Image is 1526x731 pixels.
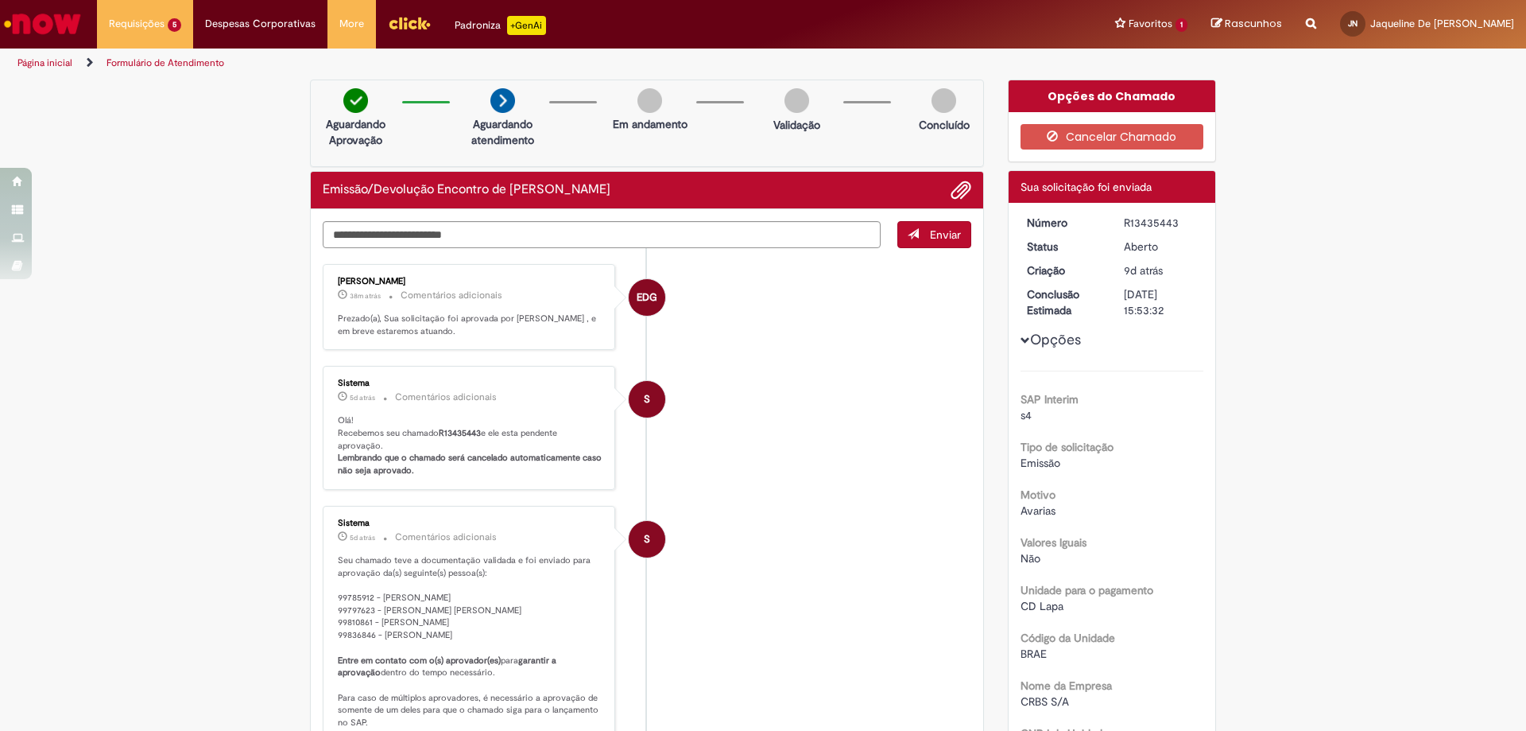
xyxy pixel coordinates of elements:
[350,291,381,301] span: 38m atrás
[490,88,515,113] img: arrow-next.png
[1021,535,1086,550] b: Valores Iguais
[338,452,604,476] b: Lembrando que o chamado será cancelado automaticamente caso não seja aprovado.
[464,116,541,148] p: Aguardando atendimento
[637,278,657,317] span: EDG
[1021,583,1153,597] b: Unidade para o pagamento
[1124,263,1163,278] span: 9d atrás
[951,180,971,200] button: Adicionar anexos
[507,16,546,35] p: +GenAi
[388,11,431,35] img: click_logo_yellow_360x200.png
[1021,408,1032,422] span: s4
[350,393,375,402] time: 25/08/2025 09:48:52
[350,533,375,542] span: 5d atrás
[1021,488,1055,502] b: Motivo
[455,16,546,35] div: Padroniza
[1124,262,1198,278] div: 21/08/2025 10:44:32
[317,116,394,148] p: Aguardando Aprovação
[107,56,224,69] a: Formulário de Atendimento
[1175,18,1187,32] span: 1
[17,56,72,69] a: Página inicial
[931,88,956,113] img: img-circle-grey.png
[2,8,83,40] img: ServiceNow
[1015,239,1113,255] dt: Status
[338,277,602,286] div: [PERSON_NAME]
[919,117,970,133] p: Concluído
[1015,286,1113,318] dt: Conclusão Estimada
[338,655,501,667] b: Entre em contato com o(s) aprovador(es)
[338,379,602,388] div: Sistema
[637,88,662,113] img: img-circle-grey.png
[338,313,602,337] p: Prezado(a), Sua solicitação foi aprovada por [PERSON_NAME] , e em breve estaremos atuando.
[644,520,650,558] span: S
[338,519,602,528] div: Sistema
[109,16,165,32] span: Requisições
[395,531,497,544] small: Comentários adicionais
[1009,80,1216,112] div: Opções do Chamado
[1021,392,1079,406] b: SAP Interim
[629,521,665,558] div: System
[439,427,481,439] b: R13435443
[1129,16,1172,32] span: Favoritos
[1021,504,1055,518] span: Avarias
[1021,456,1060,470] span: Emissão
[629,381,665,418] div: System
[168,18,181,32] span: 5
[1124,215,1198,231] div: R13435443
[1021,124,1204,150] button: Cancelar Chamado
[323,221,881,248] textarea: Digite sua mensagem aqui...
[930,227,961,242] span: Enviar
[1021,551,1040,566] span: Não
[339,16,364,32] span: More
[338,414,602,477] p: Olá! Recebemos seu chamado e ele esta pendente aprovação.
[1021,180,1152,194] span: Sua solicitação foi enviada
[1124,286,1198,318] div: [DATE] 15:53:32
[644,380,650,418] span: S
[1015,262,1113,278] dt: Criação
[395,391,497,404] small: Comentários adicionais
[773,117,820,133] p: Validação
[1370,17,1514,30] span: Jaqueline De [PERSON_NAME]
[1211,17,1282,32] a: Rascunhos
[350,291,381,301] time: 29/08/2025 14:57:37
[323,183,610,197] h2: Emissão/Devolução Encontro de Contas Fornecedor Histórico de tíquete
[1021,679,1112,693] b: Nome da Empresa
[12,49,1005,78] ul: Trilhas de página
[205,16,316,32] span: Despesas Corporativas
[1021,599,1063,613] span: CD Lapa
[613,116,687,132] p: Em andamento
[350,393,375,402] span: 5d atrás
[1124,239,1198,255] div: Aberto
[1021,647,1047,661] span: BRAE
[401,289,502,302] small: Comentários adicionais
[1021,631,1115,645] b: Código da Unidade
[1021,694,1069,709] span: CRBS S/A
[1225,16,1282,31] span: Rascunhos
[1124,263,1163,278] time: 21/08/2025 10:44:32
[897,221,971,248] button: Enviar
[1348,18,1358,29] span: JN
[1021,440,1114,454] b: Tipo de solicitação
[1015,215,1113,231] dt: Número
[784,88,809,113] img: img-circle-grey.png
[343,88,368,113] img: check-circle-green.png
[338,655,559,679] b: garantir a aprovação
[629,279,665,316] div: Emanuella Domingos Goncalves
[350,533,375,542] time: 25/08/2025 09:48:44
